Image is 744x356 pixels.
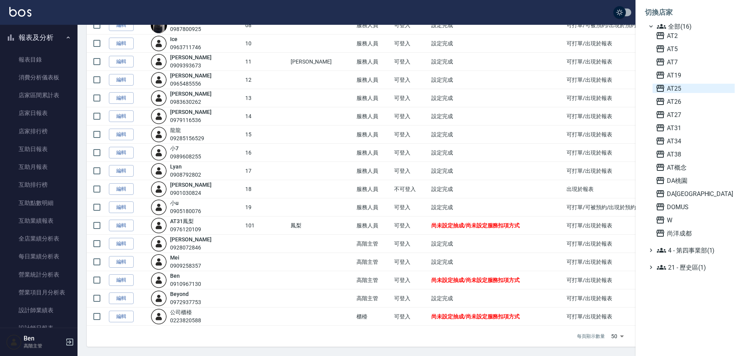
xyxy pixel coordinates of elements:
[656,57,732,67] span: AT7
[656,136,732,146] span: AT34
[656,44,732,53] span: AT5
[656,215,732,225] span: W
[656,123,732,132] span: AT31
[656,189,732,198] span: DA[GEOGRAPHIC_DATA]
[656,110,732,119] span: AT27
[656,229,732,238] span: 尚洋成都
[656,176,732,185] span: DA桃園
[657,263,732,272] span: 21 - 歷史區(1)
[656,97,732,106] span: AT26
[657,22,732,31] span: 全部(16)
[656,71,732,80] span: AT19
[657,246,732,255] span: 4 - 第四事業部(1)
[656,202,732,212] span: DOMUS
[656,163,732,172] span: AT概念
[656,150,732,159] span: AT38
[656,31,732,40] span: AT2
[645,3,735,22] li: 切換店家
[656,84,732,93] span: AT25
